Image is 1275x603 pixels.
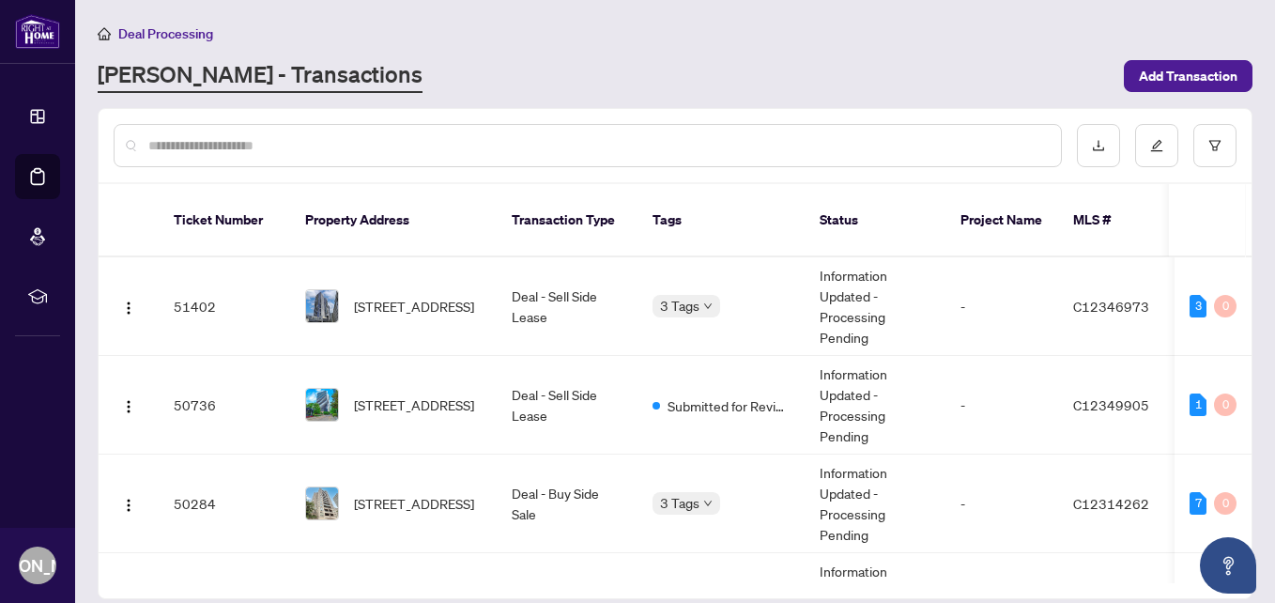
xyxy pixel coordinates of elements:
button: Add Transaction [1124,60,1252,92]
a: [PERSON_NAME] - Transactions [98,59,422,93]
img: Logo [121,301,136,316]
div: 0 [1214,492,1237,515]
button: download [1077,124,1120,167]
span: Deal Processing [118,25,213,42]
td: 50736 [159,356,290,455]
td: Deal - Sell Side Lease [497,257,637,356]
th: Status [805,184,945,257]
img: logo [15,14,60,49]
img: Logo [121,498,136,513]
span: 3 Tags [660,295,699,317]
td: Information Updated - Processing Pending [805,257,945,356]
img: thumbnail-img [306,290,338,322]
td: 50284 [159,455,290,553]
span: edit [1150,139,1163,152]
td: - [945,356,1058,455]
td: - [945,455,1058,553]
img: Logo [121,399,136,414]
th: MLS # [1058,184,1171,257]
th: Property Address [290,184,497,257]
span: Add Transaction [1139,61,1237,91]
span: 3 Tags [660,492,699,514]
td: Information Updated - Processing Pending [805,455,945,553]
img: thumbnail-img [306,389,338,421]
img: thumbnail-img [306,487,338,519]
div: 3 [1190,295,1206,317]
span: [STREET_ADDRESS] [354,394,474,415]
span: [STREET_ADDRESS] [354,296,474,317]
button: filter [1193,124,1237,167]
button: Logo [114,291,144,321]
button: Logo [114,390,144,420]
td: Deal - Sell Side Lease [497,356,637,455]
span: down [703,499,713,508]
span: [STREET_ADDRESS] [354,493,474,514]
span: download [1092,139,1105,152]
td: - [945,257,1058,356]
span: filter [1208,139,1221,152]
th: Project Name [945,184,1058,257]
button: Open asap [1200,537,1256,594]
th: Ticket Number [159,184,290,257]
button: Logo [114,488,144,518]
button: edit [1135,124,1178,167]
span: C12349905 [1073,396,1149,413]
td: Information Updated - Processing Pending [805,356,945,455]
div: 0 [1214,295,1237,317]
div: 7 [1190,492,1206,515]
span: down [703,301,713,311]
td: Deal - Buy Side Sale [497,455,637,553]
span: C12346973 [1073,298,1149,315]
span: Submitted for Review [668,395,790,416]
div: 0 [1214,394,1237,416]
span: C12314262 [1073,495,1149,512]
span: home [98,27,111,40]
th: Transaction Type [497,184,637,257]
div: 1 [1190,394,1206,416]
td: 51402 [159,257,290,356]
th: Tags [637,184,805,257]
